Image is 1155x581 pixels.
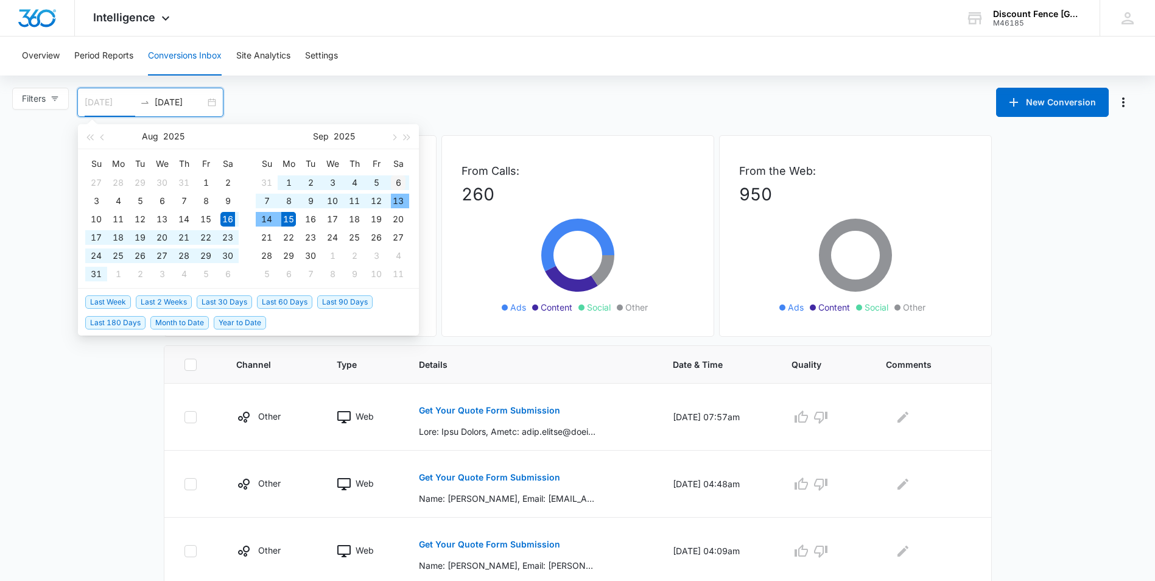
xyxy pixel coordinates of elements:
[658,451,777,518] td: [DATE] 04:48am
[903,301,925,314] span: Other
[347,175,362,190] div: 4
[163,124,184,149] button: 2025
[347,248,362,263] div: 2
[89,230,104,245] div: 17
[89,194,104,208] div: 3
[321,192,343,210] td: 2025-09-10
[177,267,191,281] div: 4
[510,301,526,314] span: Ads
[259,267,274,281] div: 5
[85,295,131,309] span: Last Week
[792,358,839,371] span: Quality
[195,154,217,174] th: Fr
[391,212,405,227] div: 20
[281,212,296,227] div: 15
[739,163,972,179] p: From the Web:
[129,174,151,192] td: 2025-07-29
[173,247,195,265] td: 2025-08-28
[173,174,195,192] td: 2025-07-31
[151,174,173,192] td: 2025-07-30
[256,265,278,283] td: 2025-10-05
[256,174,278,192] td: 2025-08-31
[85,192,107,210] td: 2025-08-03
[133,194,147,208] div: 5
[85,265,107,283] td: 2025-08-31
[387,210,409,228] td: 2025-09-20
[256,210,278,228] td: 2025-09-14
[313,124,329,149] button: Sep
[140,97,150,107] span: swap-right
[151,192,173,210] td: 2025-08-06
[236,358,290,371] span: Channel
[89,175,104,190] div: 27
[281,248,296,263] div: 29
[462,181,694,207] p: 260
[321,210,343,228] td: 2025-09-17
[673,358,745,371] span: Date & Time
[259,175,274,190] div: 31
[300,154,321,174] th: Tu
[343,247,365,265] td: 2025-10-02
[259,212,274,227] div: 14
[893,541,913,561] button: Edit Comments
[387,228,409,247] td: 2025-09-27
[278,174,300,192] td: 2025-09-01
[278,210,300,228] td: 2025-09-15
[541,301,572,314] span: Content
[177,230,191,245] div: 21
[305,37,338,76] button: Settings
[391,267,405,281] div: 11
[993,9,1082,19] div: account name
[151,228,173,247] td: 2025-08-20
[111,248,125,263] div: 25
[303,175,318,190] div: 2
[220,230,235,245] div: 23
[325,212,340,227] div: 17
[85,247,107,265] td: 2025-08-24
[256,228,278,247] td: 2025-09-21
[173,154,195,174] th: Th
[155,96,205,109] input: End date
[419,530,560,559] button: Get Your Quote Form Submission
[256,154,278,174] th: Su
[996,88,1109,117] button: New Conversion
[198,267,213,281] div: 5
[278,247,300,265] td: 2025-09-29
[22,37,60,76] button: Overview
[220,212,235,227] div: 16
[281,175,296,190] div: 1
[893,407,913,427] button: Edit Comments
[317,295,373,309] span: Last 90 Days
[325,194,340,208] div: 10
[177,212,191,227] div: 14
[419,396,560,425] button: Get Your Quote Form Submission
[129,247,151,265] td: 2025-08-26
[129,154,151,174] th: Tu
[369,194,384,208] div: 12
[369,175,384,190] div: 5
[133,248,147,263] div: 26
[107,174,129,192] td: 2025-07-28
[886,358,954,371] span: Comments
[220,175,235,190] div: 2
[325,248,340,263] div: 1
[387,174,409,192] td: 2025-09-06
[220,267,235,281] div: 6
[321,228,343,247] td: 2025-09-24
[343,192,365,210] td: 2025-09-11
[303,267,318,281] div: 7
[321,174,343,192] td: 2025-09-03
[325,175,340,190] div: 3
[343,265,365,283] td: 2025-10-09
[300,192,321,210] td: 2025-09-09
[133,212,147,227] div: 12
[347,230,362,245] div: 25
[129,192,151,210] td: 2025-08-05
[257,295,312,309] span: Last 60 Days
[133,267,147,281] div: 2
[155,212,169,227] div: 13
[259,248,274,263] div: 28
[419,425,596,438] p: Lore: Ipsu Dolors, Ametc: adip.elitse@doeiu.tem (incidi:utla.etdolo@magna.ali), Enima: (219) 019-...
[419,559,596,572] p: Name: [PERSON_NAME], Email: [PERSON_NAME][EMAIL_ADDRESS][PERSON_NAME][DOMAIN_NAME] (mailto:[PERSO...
[347,212,362,227] div: 18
